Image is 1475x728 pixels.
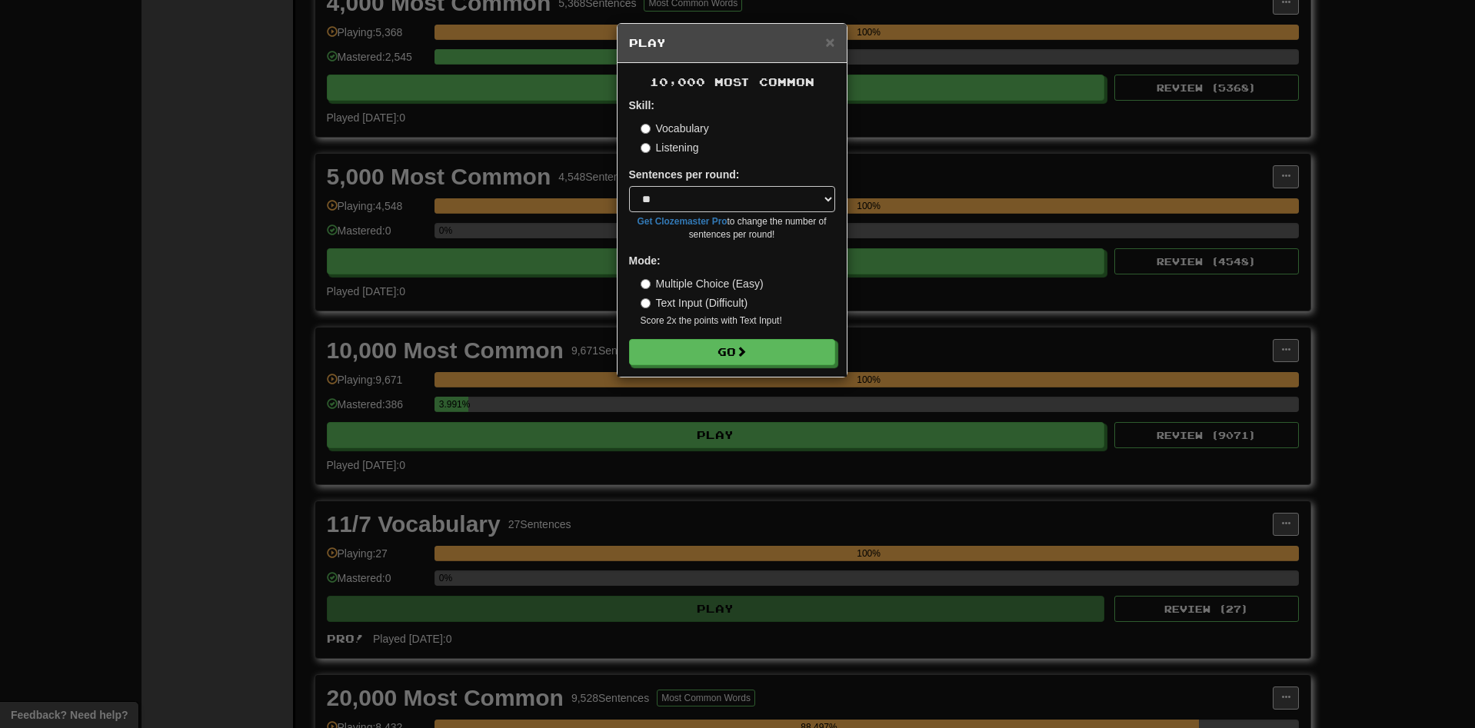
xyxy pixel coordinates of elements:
[629,215,835,241] small: to change the number of sentences per round!
[641,124,651,134] input: Vocabulary
[825,33,834,51] span: ×
[641,314,835,327] small: Score 2x the points with Text Input !
[641,276,764,291] label: Multiple Choice (Easy)
[641,121,709,136] label: Vocabulary
[641,298,651,308] input: Text Input (Difficult)
[825,34,834,50] button: Close
[629,99,654,111] strong: Skill:
[629,35,835,51] h5: Play
[629,339,835,365] button: Go
[641,295,748,311] label: Text Input (Difficult)
[650,75,814,88] span: 10,000 Most Common
[641,140,699,155] label: Listening
[641,279,651,289] input: Multiple Choice (Easy)
[641,143,651,153] input: Listening
[629,254,661,267] strong: Mode:
[638,216,728,227] a: Get Clozemaster Pro
[629,167,740,182] label: Sentences per round:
